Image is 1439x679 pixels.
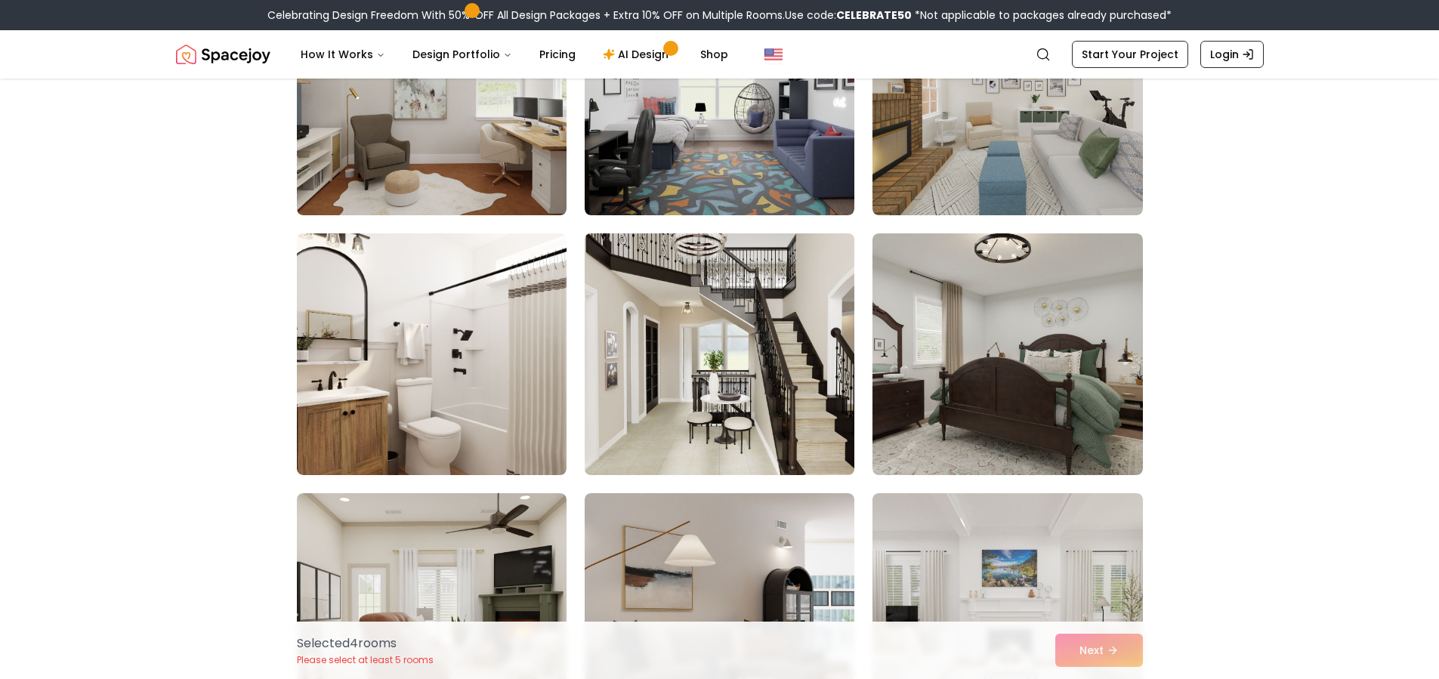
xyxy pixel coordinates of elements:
[267,8,1172,23] div: Celebrating Design Freedom With 50% OFF All Design Packages + Extra 10% OFF on Multiple Rooms.
[591,39,685,69] a: AI Design
[872,233,1142,475] img: Room room-57
[912,8,1172,23] span: *Not applicable to packages already purchased*
[688,39,740,69] a: Shop
[527,39,588,69] a: Pricing
[836,8,912,23] b: CELEBRATE50
[289,39,740,69] nav: Main
[297,654,434,666] p: Please select at least 5 rooms
[400,39,524,69] button: Design Portfolio
[176,39,270,69] img: Spacejoy Logo
[764,45,783,63] img: United States
[297,634,434,653] p: Selected 4 room s
[1200,41,1264,68] a: Login
[176,30,1264,79] nav: Global
[578,227,861,481] img: Room room-56
[289,39,397,69] button: How It Works
[176,39,270,69] a: Spacejoy
[1072,41,1188,68] a: Start Your Project
[297,233,567,475] img: Room room-55
[785,8,912,23] span: Use code:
